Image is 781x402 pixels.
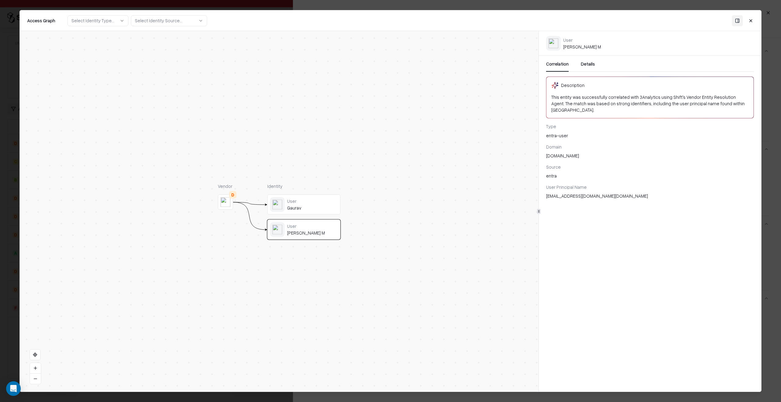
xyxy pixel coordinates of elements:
button: Details [581,61,595,72]
div: Type [546,123,754,130]
button: Correlation [546,61,569,72]
div: Access Graph [27,17,55,24]
div: User Principal Name [546,184,754,190]
div: Domain [546,144,754,150]
div: Description [561,82,585,88]
div: [PERSON_NAME] M [287,230,338,236]
div: [EMAIL_ADDRESS][DOMAIN_NAME][DOMAIN_NAME] [546,193,754,199]
div: Vendor [218,183,233,189]
div: This entity was successfully correlated with 3Analytics using Shift's Vendor Entity Resolution Ag... [551,94,749,113]
div: [DOMAIN_NAME] [546,153,754,159]
div: Select Identity Source... [135,17,182,24]
div: entra-user [546,132,754,138]
div: Gaurav [287,205,338,211]
button: Select Identity Source... [131,15,207,26]
div: D [229,191,236,199]
div: entra [546,173,754,179]
div: Source [546,164,754,170]
button: Select Identity Type... [67,15,128,26]
div: Select Identity Type... [71,17,114,24]
div: Identity [267,183,340,189]
div: [PERSON_NAME] M [563,37,601,49]
button: Toggle Panel [732,15,743,26]
div: User [563,37,601,42]
div: User [287,198,338,204]
div: User [287,223,338,229]
img: entra [549,38,558,48]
